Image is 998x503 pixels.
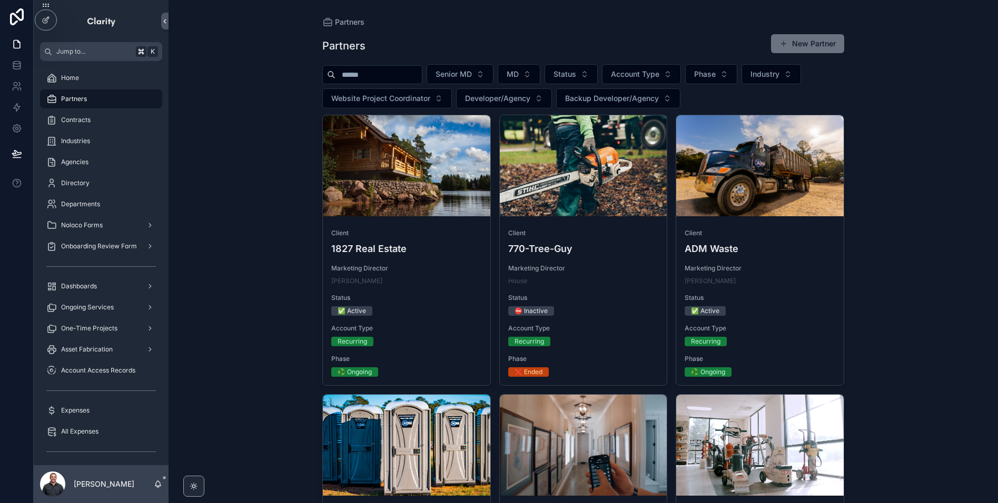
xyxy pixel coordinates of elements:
[40,153,162,172] a: Agencies
[40,340,162,359] a: Asset Fabrication
[323,395,490,496] div: DSC05378-_1_.webp
[61,179,90,187] span: Directory
[40,401,162,420] a: Expenses
[685,324,835,333] span: Account Type
[61,95,87,103] span: Partners
[508,242,659,256] h4: 770-Tree-Guy
[61,324,117,333] span: One-Time Projects
[331,277,382,285] a: [PERSON_NAME]
[331,324,482,333] span: Account Type
[685,294,835,302] span: Status
[545,64,598,84] button: Select Button
[508,264,659,273] span: Marketing Director
[508,229,659,237] span: Client
[61,221,103,229] span: Noloco Forms
[771,34,844,53] button: New Partner
[86,13,116,29] img: App logo
[61,282,97,290] span: Dashboards
[338,306,366,316] div: ✅ Active
[74,479,134,489] p: [PERSON_NAME]
[322,17,364,27] a: Partners
[685,242,835,256] h4: ADM Waste
[676,115,844,386] a: ClientADM WasteMarketing Director[PERSON_NAME]Status✅ ActiveAccount TypeRecurringPhase♻️ Ongoing
[691,367,725,377] div: ♻️ Ongoing
[331,355,482,363] span: Phase
[427,64,493,84] button: Select Button
[508,324,659,333] span: Account Type
[40,110,162,129] a: Contracts
[676,115,844,216] div: adm-Cropped.webp
[436,69,472,79] span: Senior MD
[498,64,540,84] button: Select Button
[40,132,162,150] a: Industries
[40,319,162,338] a: One-Time Projects
[331,229,482,237] span: Client
[565,93,659,104] span: Backup Developer/Agency
[34,61,169,465] div: scrollable content
[691,306,719,316] div: ✅ Active
[456,88,552,108] button: Select Button
[40,89,162,108] a: Partners
[499,115,668,386] a: Client770-Tree-GuyMarketing DirectorHouseStatus⛔ InactiveAccount TypeRecurringPhase❌ Ended
[691,337,720,346] div: Recurring
[61,303,114,311] span: Ongoing Services
[40,422,162,441] a: All Expenses
[465,93,530,104] span: Developer/Agency
[40,361,162,380] a: Account Access Records
[611,69,659,79] span: Account Type
[338,367,372,377] div: ♻️ Ongoing
[61,137,90,145] span: Industries
[56,47,132,56] span: Jump to...
[685,64,737,84] button: Select Button
[602,64,681,84] button: Select Button
[685,355,835,363] span: Phase
[742,64,801,84] button: Select Button
[338,337,367,346] div: Recurring
[676,395,844,496] div: able-Cropped.webp
[685,264,835,273] span: Marketing Director
[750,69,779,79] span: Industry
[331,264,482,273] span: Marketing Director
[331,242,482,256] h4: 1827 Real Estate
[61,366,135,375] span: Account Access Records
[500,395,667,496] div: Aarons.webp
[515,337,544,346] div: Recurring
[40,42,162,61] button: Jump to...K
[508,294,659,302] span: Status
[40,216,162,235] a: Noloco Forms
[40,174,162,193] a: Directory
[61,345,113,354] span: Asset Fabrication
[322,38,365,53] h1: Partners
[554,69,576,79] span: Status
[556,88,680,108] button: Select Button
[40,68,162,87] a: Home
[335,17,364,27] span: Partners
[331,294,482,302] span: Status
[515,367,542,377] div: ❌ Ended
[40,195,162,214] a: Departments
[61,116,91,124] span: Contracts
[685,277,736,285] a: [PERSON_NAME]
[508,277,527,285] a: House
[323,115,490,216] div: 1827.webp
[61,74,79,82] span: Home
[685,229,835,237] span: Client
[40,277,162,296] a: Dashboards
[61,427,98,436] span: All Expenses
[515,306,548,316] div: ⛔ Inactive
[508,355,659,363] span: Phase
[694,69,716,79] span: Phase
[40,298,162,317] a: Ongoing Services
[507,69,519,79] span: MD
[61,158,88,166] span: Agencies
[61,200,100,208] span: Departments
[61,242,137,250] span: Onboarding Review Form
[331,93,430,104] span: Website Project Coordinator
[40,237,162,256] a: Onboarding Review Form
[322,88,452,108] button: Select Button
[149,47,157,56] span: K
